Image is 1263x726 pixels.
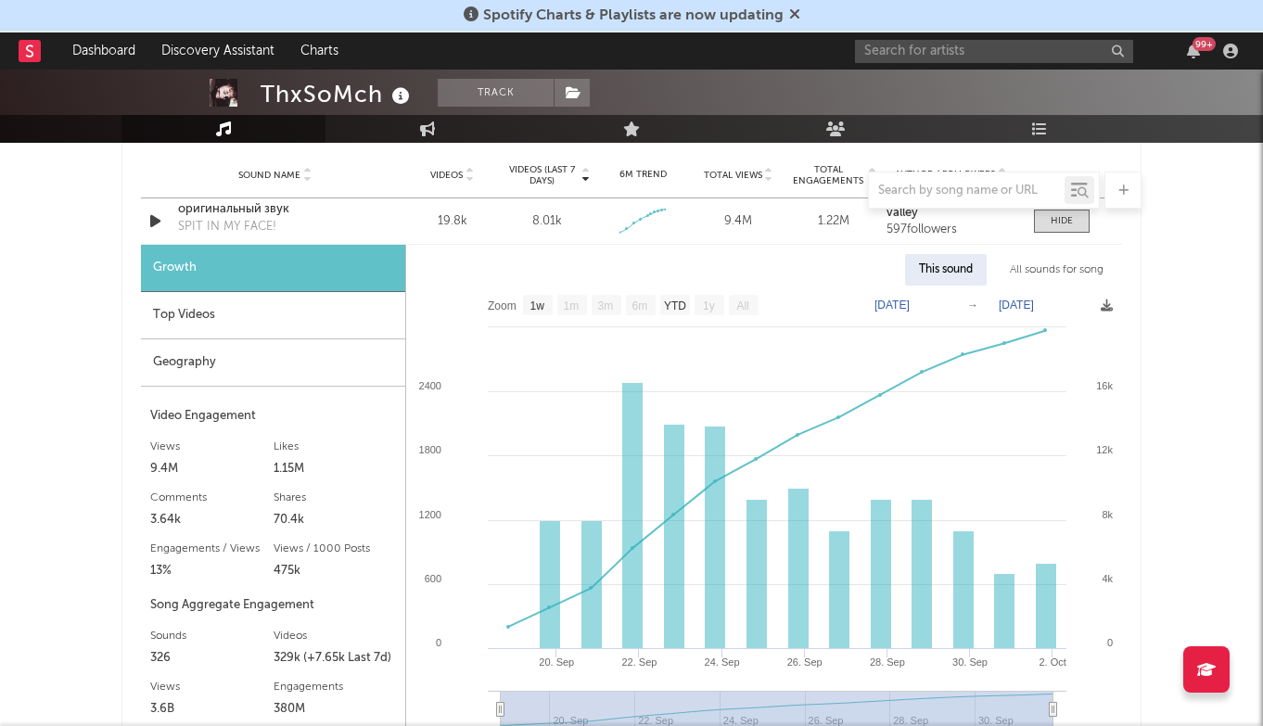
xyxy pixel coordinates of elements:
text: 30. Sep [952,656,988,668]
div: Sounds [150,625,274,647]
text: 12k [1096,444,1113,455]
div: SPIT IN MY FACE! [178,218,276,236]
span: Sound Name [238,170,300,181]
div: This sound [905,254,987,286]
text: 0 [436,637,441,648]
input: Search for artists [855,40,1133,63]
div: Engagements [274,676,397,698]
div: 70.4k [274,509,397,531]
text: YTD [664,299,686,312]
div: Song Aggregate Engagement [150,594,396,617]
div: Views [150,676,274,698]
strong: valley [887,207,918,219]
text: 1w [530,299,545,312]
div: 9.4M [150,458,274,480]
div: 3.6B [150,698,274,720]
div: Geography [141,339,405,387]
text: 1m [564,299,580,312]
text: 6m [632,299,648,312]
div: 329k (+7.65k Last 7d) [274,647,397,669]
div: 9.4M [695,212,782,231]
text: 20. Sep [539,656,574,668]
a: valley [887,207,1015,220]
button: 99+ [1187,44,1200,58]
div: Shares [274,487,397,509]
div: Engagements / Views [150,538,274,560]
text: 8k [1102,509,1113,520]
text: 0 [1107,637,1113,648]
text: 1y [703,299,715,312]
div: 1.22M [791,212,877,231]
div: 19.8k [409,212,495,231]
div: All sounds for song [996,254,1117,286]
text: 22. Sep [621,656,657,668]
div: 99 + [1193,37,1216,51]
div: 380M [274,698,397,720]
div: Growth [141,245,405,292]
text: 2. Oct [1039,656,1065,668]
span: Videos [430,170,463,181]
text: 2400 [419,380,441,391]
div: Videos [274,625,397,647]
text: [DATE] [999,299,1034,312]
span: Total Engagements [791,164,866,186]
span: Videos (last 7 days) [504,164,580,186]
a: Discovery Assistant [148,32,287,70]
div: 13% [150,560,274,582]
span: Dismiss [789,8,800,23]
div: Views / 1000 Posts [274,538,397,560]
text: → [967,299,978,312]
text: 26. Sep [787,656,823,668]
input: Search by song name or URL [869,184,1065,198]
div: Likes [274,436,397,458]
text: Zoom [488,299,517,312]
text: 16k [1096,380,1113,391]
div: Comments [150,487,274,509]
text: 600 [425,573,441,584]
div: 326 [150,647,274,669]
div: 8.01k [532,212,562,231]
text: 3m [598,299,614,312]
div: Views [150,436,274,458]
text: 1200 [419,509,441,520]
a: Charts [287,32,351,70]
text: 1800 [419,444,441,455]
a: оригинальный звук [178,200,372,219]
a: Dashboard [59,32,148,70]
div: ThxSoMch [261,79,415,109]
div: 597 followers [887,223,1015,236]
div: 6M Trend [600,168,686,182]
text: [DATE] [874,299,910,312]
div: 3.64k [150,509,274,531]
span: Author / Followers [895,169,995,181]
div: Video Engagement [150,405,396,427]
button: Track [438,79,554,107]
span: Spotify Charts & Playlists are now updating [483,8,784,23]
div: Top Videos [141,292,405,339]
div: 475k [274,560,397,582]
text: 28. Sep [870,656,905,668]
text: 24. Sep [705,656,740,668]
span: Total Views [704,170,762,181]
text: All [736,299,748,312]
text: 4k [1102,573,1113,584]
div: 1.15M [274,458,397,480]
